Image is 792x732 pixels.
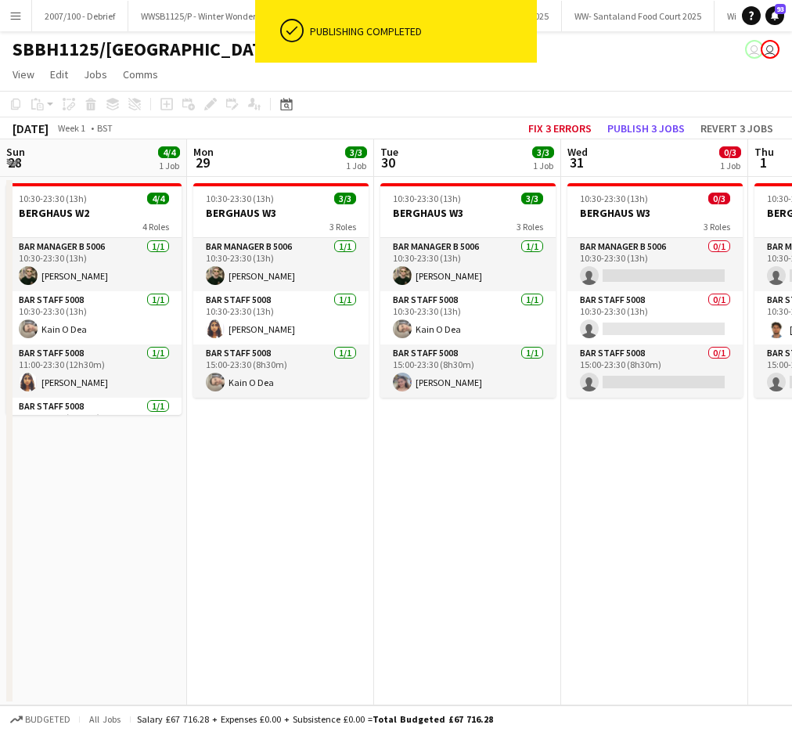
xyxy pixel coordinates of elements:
span: 3/3 [345,146,367,158]
app-card-role: Bar Staff 50081/115:00-23:30 (8h30m) [6,398,182,451]
app-card-role: Bar Manager B 50061/110:30-23:30 (13h)[PERSON_NAME] [380,238,556,291]
span: 10:30-23:30 (13h) [580,193,648,204]
span: 1 [752,153,774,171]
span: 0/3 [708,193,730,204]
app-card-role: Bar Manager B 50061/110:30-23:30 (13h)[PERSON_NAME] [193,238,369,291]
span: 30 [378,153,398,171]
app-user-avatar: Suzanne Edwards [745,40,764,59]
a: View [6,64,41,85]
button: Budgeted [8,711,73,728]
app-job-card: 10:30-23:30 (13h)3/3BERGHAUS W33 RolesBar Manager B 50061/110:30-23:30 (13h)[PERSON_NAME]Bar Staf... [380,183,556,398]
app-card-role: Bar Staff 50081/110:30-23:30 (13h)Kain O Dea [380,291,556,344]
span: 4/4 [158,146,180,158]
span: Mon [193,145,214,159]
div: 1 Job [533,160,553,171]
span: 0/3 [719,146,741,158]
app-card-role: Bar Staff 50081/111:00-23:30 (12h30m)[PERSON_NAME] [6,344,182,398]
span: Wed [567,145,588,159]
div: 1 Job [159,160,179,171]
span: 3/3 [334,193,356,204]
button: WW- Santaland Food Court 2025 [562,1,715,31]
h3: BERGHAUS W3 [193,206,369,220]
div: BST [97,122,113,134]
span: 3/3 [521,193,543,204]
span: View [13,67,34,81]
span: 4/4 [147,193,169,204]
app-card-role: Bar Staff 50080/115:00-23:30 (8h30m) [567,344,743,398]
span: 93 [775,4,786,14]
span: Comms [123,67,158,81]
div: 1 Job [720,160,740,171]
app-card-role: Bar Manager B 50060/110:30-23:30 (13h) [567,238,743,291]
h1: SBBH1125/[GEOGRAPHIC_DATA][PERSON_NAME] 2025 [13,38,464,61]
button: Revert 3 jobs [694,118,779,139]
div: Salary £67 716.28 + Expenses £0.00 + Subsistence £0.00 = [137,713,493,725]
app-card-role: Bar Staff 50081/115:00-23:30 (8h30m)[PERSON_NAME] [380,344,556,398]
span: 28 [4,153,25,171]
span: Tue [380,145,398,159]
a: Comms [117,64,164,85]
div: Publishing completed [310,24,531,38]
span: 10:30-23:30 (13h) [393,193,461,204]
span: 29 [191,153,214,171]
div: 1 Job [346,160,366,171]
span: Week 1 [52,122,91,134]
button: 2007/100 - Debrief [32,1,128,31]
a: Edit [44,64,74,85]
app-job-card: 10:30-23:30 (13h)0/3BERGHAUS W33 RolesBar Manager B 50060/110:30-23:30 (13h) Bar Staff 50080/110:... [567,183,743,398]
app-card-role: Bar Staff 50080/110:30-23:30 (13h) [567,291,743,344]
h3: BERGHAUS W3 [567,206,743,220]
span: Thu [754,145,774,159]
app-card-role: Bar Staff 50081/110:30-23:30 (13h)Kain O Dea [6,291,182,344]
button: Publish 3 jobs [601,118,691,139]
span: Sun [6,145,25,159]
span: All jobs [86,713,124,725]
app-user-avatar: Suzanne Edwards [761,40,779,59]
span: 3/3 [532,146,554,158]
span: 3 Roles [517,221,543,233]
app-card-role: Bar Staff 50081/110:30-23:30 (13h)[PERSON_NAME] [193,291,369,344]
span: Jobs [84,67,107,81]
span: 3 Roles [329,221,356,233]
a: Jobs [77,64,113,85]
span: 3 Roles [704,221,730,233]
span: Budgeted [25,714,70,725]
span: Total Budgeted £67 716.28 [373,713,493,725]
button: Fix 3 errors [522,118,598,139]
h3: BERGHAUS W3 [380,206,556,220]
span: Edit [50,67,68,81]
h3: BERGHAUS W2 [6,206,182,220]
span: 10:30-23:30 (13h) [206,193,274,204]
button: WWSB1125/P - Winter Wonderland - Sleigh By 2025 [128,1,351,31]
app-job-card: 10:30-23:30 (13h)3/3BERGHAUS W33 RolesBar Manager B 50061/110:30-23:30 (13h)[PERSON_NAME]Bar Staf... [193,183,369,398]
app-card-role: Bar Staff 50081/115:00-23:30 (8h30m)Kain O Dea [193,344,369,398]
span: 10:30-23:30 (13h) [19,193,87,204]
span: 31 [565,153,588,171]
a: 93 [765,6,784,25]
app-job-card: 10:30-23:30 (13h)4/4BERGHAUS W24 RolesBar Manager B 50061/110:30-23:30 (13h)[PERSON_NAME]Bar Staf... [6,183,182,415]
app-card-role: Bar Manager B 50061/110:30-23:30 (13h)[PERSON_NAME] [6,238,182,291]
span: 4 Roles [142,221,169,233]
div: [DATE] [13,121,49,136]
